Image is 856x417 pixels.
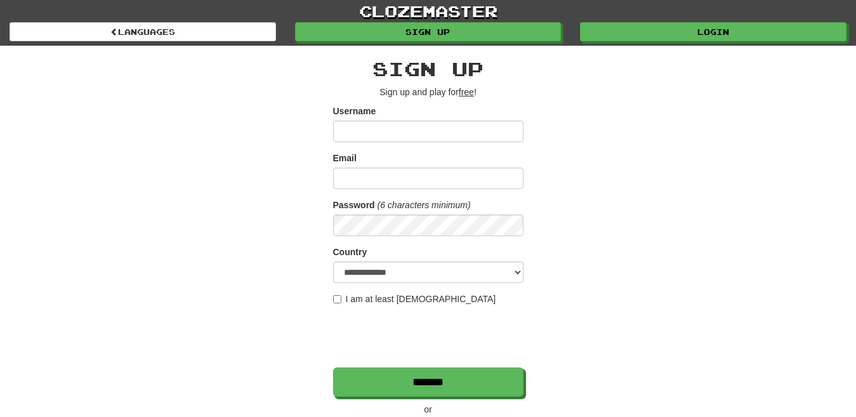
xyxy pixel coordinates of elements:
[378,200,471,210] em: (6 characters minimum)
[333,105,376,117] label: Username
[295,22,562,41] a: Sign up
[333,199,375,211] label: Password
[580,22,846,41] a: Login
[333,403,523,416] p: or
[333,86,523,98] p: Sign up and play for !
[333,312,526,361] iframe: reCAPTCHA
[333,246,367,258] label: Country
[459,87,474,97] u: free
[333,295,341,303] input: I am at least [DEMOGRAPHIC_DATA]
[10,22,276,41] a: Languages
[333,58,523,79] h2: Sign up
[333,293,496,305] label: I am at least [DEMOGRAPHIC_DATA]
[333,152,357,164] label: Email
